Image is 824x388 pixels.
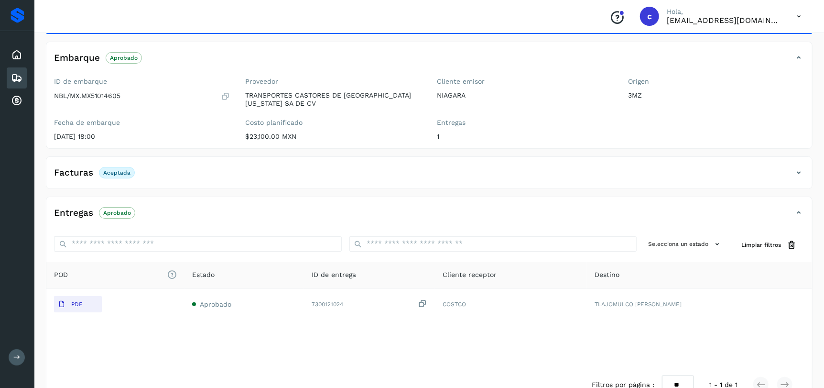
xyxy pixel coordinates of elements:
div: EmbarqueAprobado [46,50,812,74]
td: COSTCO [435,288,587,320]
span: Estado [192,270,215,280]
p: NIAGARA [437,91,613,100]
label: ID de embarque [54,78,230,86]
h4: Facturas [54,167,93,178]
div: Cuentas por cobrar [7,90,27,111]
div: Inicio [7,44,27,66]
p: TRANSPORTES CASTORES DE [GEOGRAPHIC_DATA][US_STATE] SA DE CV [246,91,422,108]
p: Aprobado [103,210,131,216]
button: Limpiar filtros [734,236,804,254]
button: PDF [54,296,102,312]
span: ID de entrega [312,270,356,280]
h4: Entregas [54,208,93,219]
label: Costo planificado [246,119,422,127]
span: POD [54,270,177,280]
td: TLAJOMULCO [PERSON_NAME] [587,288,812,320]
span: Destino [595,270,619,280]
label: Cliente emisor [437,78,613,86]
p: cuentasespeciales8_met@castores.com.mx [667,16,781,25]
p: 1 [437,133,613,141]
label: Fecha de embarque [54,119,230,127]
h4: Embarque [54,53,100,64]
p: PDF [71,301,82,308]
span: Cliente receptor [443,270,497,280]
span: Aprobado [200,300,231,308]
div: FacturasAceptada [46,165,812,188]
button: Selecciona un estado [644,236,726,252]
div: Embarques [7,67,27,89]
div: 7300121024 [312,299,427,309]
div: EntregasAprobado [46,205,812,229]
p: $23,100.00 MXN [246,133,422,141]
p: [DATE] 18:00 [54,133,230,141]
label: Origen [629,78,805,86]
p: Aprobado [110,55,138,61]
label: Entregas [437,119,613,127]
p: Hola, [667,8,781,16]
span: Limpiar filtros [741,241,781,249]
p: 3MZ [629,91,805,100]
label: Proveedor [246,78,422,86]
p: Aceptada [103,169,130,176]
p: NBL/MX.MX51014605 [54,92,120,100]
